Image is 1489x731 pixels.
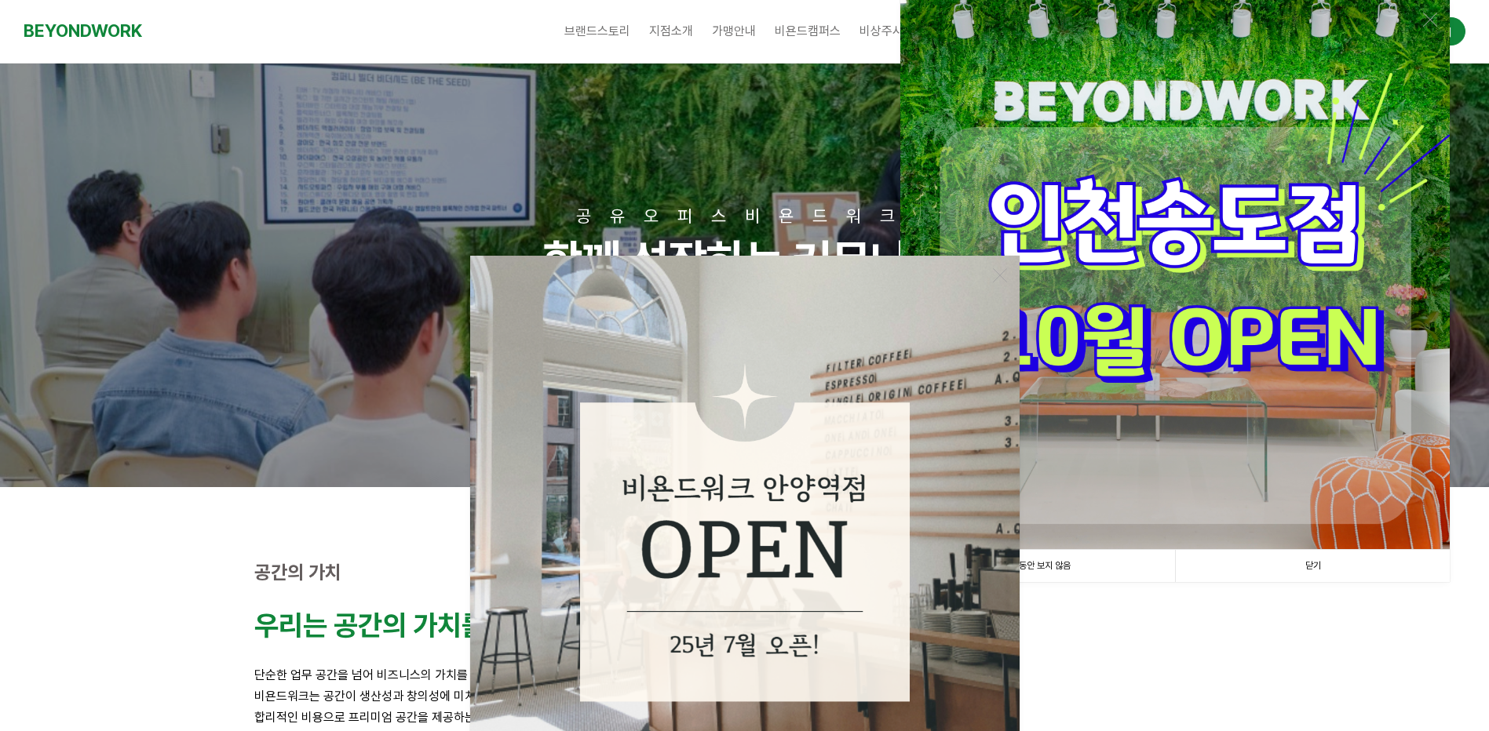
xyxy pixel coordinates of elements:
[775,24,841,38] span: 비욘드캠퍼스
[564,24,630,38] span: 브랜드스토리
[1175,550,1450,582] a: 닫기
[254,609,597,642] strong: 우리는 공간의 가치를 높입니다.
[703,12,765,51] a: 가맹안내
[254,664,1235,686] p: 단순한 업무 공간을 넘어 비즈니스의 가치를 높이는 영감의 공간을 만듭니다.
[900,550,1175,582] a: 1일 동안 보지 않음
[254,707,1235,728] p: 합리적인 비용으로 프리미엄 공간을 제공하는 것이 비욘드워크의 철학입니다.
[859,24,925,38] span: 비상주사무실
[555,12,640,51] a: 브랜드스토리
[254,686,1235,707] p: 비욘드워크는 공간이 생산성과 창의성에 미치는 영향을 잘 알고 있습니다.
[712,24,756,38] span: 가맹안내
[24,16,142,45] a: BEYONDWORK
[765,12,850,51] a: 비욘드캠퍼스
[640,12,703,51] a: 지점소개
[850,12,935,51] a: 비상주사무실
[649,24,693,38] span: 지점소개
[254,561,341,584] strong: 공간의 가치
